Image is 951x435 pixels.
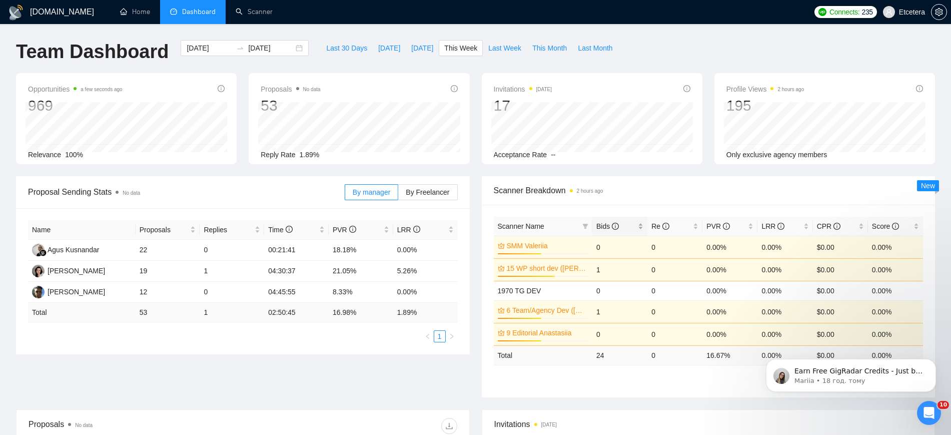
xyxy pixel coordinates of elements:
td: 24 [592,345,647,365]
td: $0.00 [813,323,868,345]
li: 1 [434,330,446,342]
td: 1 [592,258,647,281]
td: Total [494,345,592,365]
span: Scanner Name [498,222,544,230]
time: a few seconds ago [81,87,122,92]
td: 0.00% [868,258,923,281]
td: 0.00% [868,300,923,323]
span: info-circle [662,223,669,230]
span: info-circle [612,223,619,230]
a: AKAgus Kusnandar [32,245,100,253]
td: $0.00 [813,281,868,300]
span: Time [268,226,292,234]
td: 0.00% [757,258,812,281]
span: dashboard [170,8,177,15]
span: Dashboard [182,8,216,16]
span: swap-right [236,44,244,52]
td: 0.00% [757,281,812,300]
span: Invitations [494,418,923,430]
td: 00:21:41 [264,240,329,261]
td: 04:30:37 [264,261,329,282]
span: This Week [444,43,477,54]
a: 9 Editorial Anastasiia [507,327,586,338]
span: 10 [937,401,949,409]
td: 0.00% [757,300,812,323]
span: Profile Views [726,83,804,95]
button: [DATE] [406,40,439,56]
td: 0.00% [393,240,458,261]
span: Acceptance Rate [494,151,547,159]
div: 53 [261,96,320,115]
td: 0.00% [868,323,923,345]
span: Replies [204,224,253,235]
span: Last 30 Days [326,43,367,54]
span: [DATE] [411,43,433,54]
td: 0.00% [393,282,458,303]
span: Invitations [494,83,552,95]
time: [DATE] [536,87,552,92]
span: Re [651,222,669,230]
span: Reply Rate [261,151,295,159]
input: Start date [187,43,232,54]
a: 1970 TG DEV [498,287,541,295]
span: filter [582,223,588,229]
th: Replies [200,220,264,240]
button: right [446,330,458,342]
td: 04:45:55 [264,282,329,303]
td: 0.00% [757,323,812,345]
span: Scanner Breakdown [494,184,923,197]
span: info-circle [451,85,458,92]
span: CPR [817,222,840,230]
div: 969 [28,96,123,115]
td: 0 [647,300,702,323]
td: 5.26% [393,261,458,282]
span: download [442,422,457,430]
span: filter [580,219,590,234]
td: 0 [200,282,264,303]
td: 18.18% [329,240,393,261]
iframe: Intercom live chat [917,401,941,425]
td: 0 [647,345,702,365]
span: info-circle [218,85,225,92]
span: info-circle [916,85,923,92]
span: info-circle [413,226,420,233]
th: Name [28,220,136,240]
img: logo [8,5,24,21]
td: 16.67 % [702,345,757,365]
a: AP[PERSON_NAME] [32,287,105,295]
td: 02:50:45 [264,303,329,322]
td: 0.00% [702,236,757,258]
a: 15 WP short dev ([PERSON_NAME] B) [507,263,586,274]
span: info-circle [349,226,356,233]
td: $0.00 [813,300,868,323]
span: This Month [532,43,567,54]
span: Proposals [261,83,320,95]
button: setting [931,4,947,20]
a: homeHome [120,8,150,16]
img: AK [32,244,45,256]
td: 0.00% [757,236,812,258]
td: 1.89 % [393,303,458,322]
span: to [236,44,244,52]
td: 0.00% [702,281,757,300]
td: 53 [136,303,200,322]
td: Total [28,303,136,322]
div: [PERSON_NAME] [48,265,105,276]
td: 0.00% [702,323,757,345]
span: Connects: [829,7,859,18]
button: Last Month [572,40,618,56]
td: 0.00% [702,300,757,323]
div: Proposals [29,418,243,434]
td: $0.00 [813,236,868,258]
span: No data [303,87,321,92]
span: left [425,333,431,339]
span: [DATE] [378,43,400,54]
button: download [441,418,457,434]
td: 16.98 % [329,303,393,322]
a: TT[PERSON_NAME] [32,266,105,274]
button: left [422,330,434,342]
td: 0.00% [868,236,923,258]
span: Score [872,222,899,230]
